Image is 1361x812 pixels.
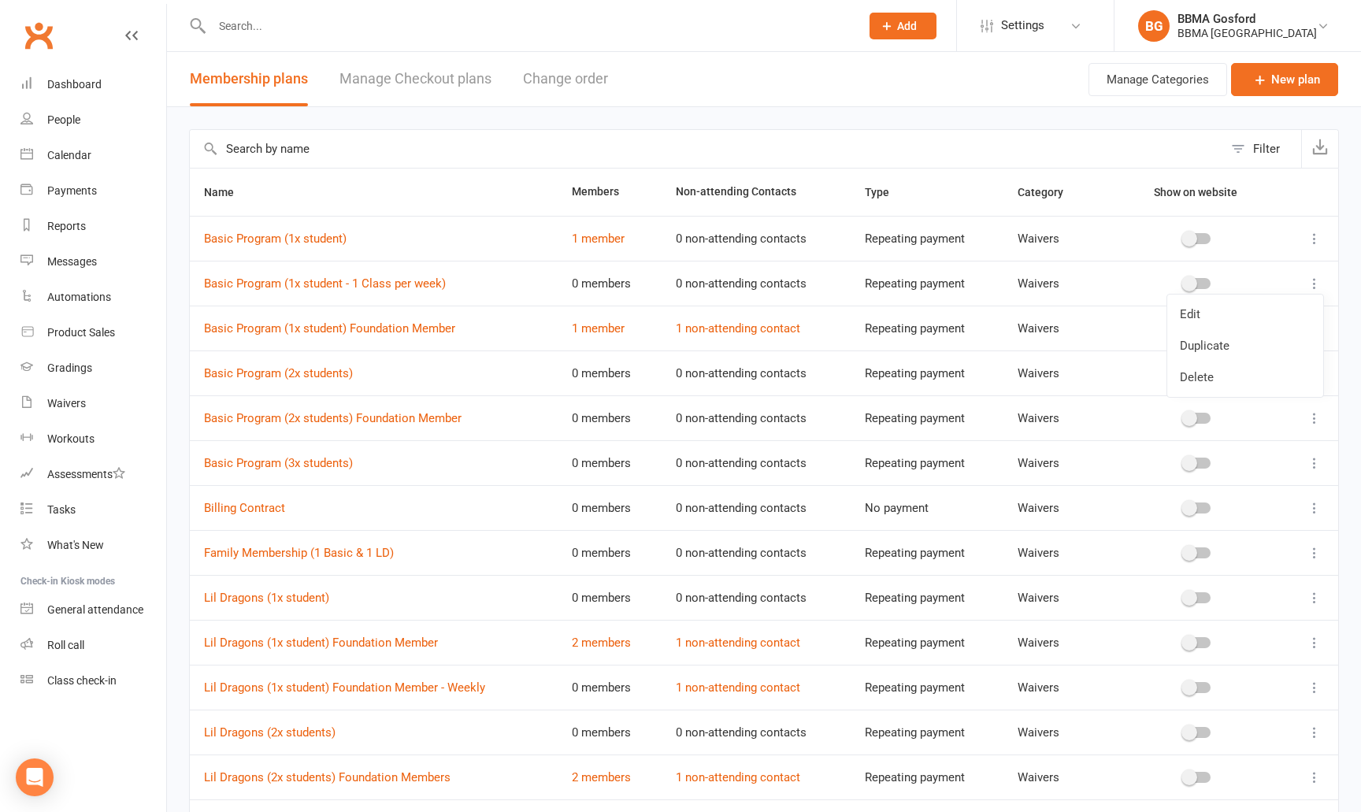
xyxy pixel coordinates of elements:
[20,138,166,173] a: Calendar
[865,183,907,202] button: Type
[204,321,455,336] a: Basic Program (1x student) Foundation Member
[20,628,166,663] a: Roll call
[558,485,662,530] td: 0 members
[676,636,800,650] a: 1 non-attending contact
[851,261,1003,306] td: Repeating payment
[204,366,353,380] a: Basic Program (2x students)
[851,665,1003,710] td: Repeating payment
[662,710,851,755] td: 0 non-attending contacts
[1088,63,1227,96] button: Manage Categories
[47,220,86,232] div: Reports
[16,758,54,796] div: Open Intercom Messenger
[1231,63,1338,96] a: New plan
[1003,261,1112,306] td: Waivers
[851,530,1003,575] td: Repeating payment
[20,173,166,209] a: Payments
[1003,620,1112,665] td: Waivers
[204,501,285,515] a: Billing Contract
[1140,183,1255,202] button: Show on website
[204,680,485,695] a: Lil Dragons (1x student) Foundation Member - Weekly
[1003,575,1112,620] td: Waivers
[1003,216,1112,261] td: Waivers
[1223,130,1301,168] button: Filter
[20,280,166,315] a: Automations
[662,350,851,395] td: 0 non-attending contacts
[47,674,117,687] div: Class check-in
[558,575,662,620] td: 0 members
[20,492,166,528] a: Tasks
[851,485,1003,530] td: No payment
[20,350,166,386] a: Gradings
[20,244,166,280] a: Messages
[662,485,851,530] td: 0 non-attending contacts
[20,421,166,457] a: Workouts
[662,169,851,216] th: Non-attending Contacts
[572,770,631,784] a: 2 members
[204,456,353,470] a: Basic Program (3x students)
[558,395,662,440] td: 0 members
[339,52,491,106] a: Manage Checkout plans
[47,432,95,445] div: Workouts
[1167,330,1323,362] a: Duplicate
[207,15,849,37] input: Search...
[1177,12,1317,26] div: BBMA Gosford
[47,149,91,161] div: Calendar
[20,67,166,102] a: Dashboard
[1003,710,1112,755] td: Waivers
[558,530,662,575] td: 0 members
[47,539,104,551] div: What's New
[47,639,84,651] div: Roll call
[19,16,58,55] a: Clubworx
[1167,362,1323,393] a: Delete
[47,326,115,339] div: Product Sales
[47,255,97,268] div: Messages
[47,184,97,197] div: Payments
[572,321,625,336] a: 1 member
[47,468,125,480] div: Assessments
[662,216,851,261] td: 0 non-attending contacts
[20,386,166,421] a: Waivers
[897,20,917,32] span: Add
[851,350,1003,395] td: Repeating payment
[204,183,251,202] button: Name
[20,592,166,628] a: General attendance kiosk mode
[204,591,329,605] a: Lil Dragons (1x student)
[204,411,462,425] a: Basic Program (2x students) Foundation Member
[47,503,76,516] div: Tasks
[1003,350,1112,395] td: Waivers
[204,725,336,740] a: Lil Dragons (2x students)
[851,710,1003,755] td: Repeating payment
[1003,440,1112,485] td: Waivers
[662,440,851,485] td: 0 non-attending contacts
[558,710,662,755] td: 0 members
[851,216,1003,261] td: Repeating payment
[1138,10,1170,42] div: BG
[47,362,92,374] div: Gradings
[190,130,1223,168] input: Search by name
[20,663,166,699] a: Class kiosk mode
[851,395,1003,440] td: Repeating payment
[558,350,662,395] td: 0 members
[1001,8,1044,43] span: Settings
[523,52,608,106] button: Change order
[1003,665,1112,710] td: Waivers
[851,575,1003,620] td: Repeating payment
[47,113,80,126] div: People
[204,546,394,560] a: Family Membership (1 Basic & 1 LD)
[1003,395,1112,440] td: Waivers
[676,321,800,336] a: 1 non-attending contact
[676,680,800,695] a: 1 non-attending contact
[865,186,907,198] span: Type
[662,395,851,440] td: 0 non-attending contacts
[572,232,625,246] a: 1 member
[558,440,662,485] td: 0 members
[47,291,111,303] div: Automations
[47,78,102,91] div: Dashboard
[204,770,451,784] a: Lil Dragons (2x students) Foundation Members
[1003,530,1112,575] td: Waivers
[204,186,251,198] span: Name
[1003,306,1112,350] td: Waivers
[851,755,1003,799] td: Repeating payment
[558,665,662,710] td: 0 members
[572,636,631,650] a: 2 members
